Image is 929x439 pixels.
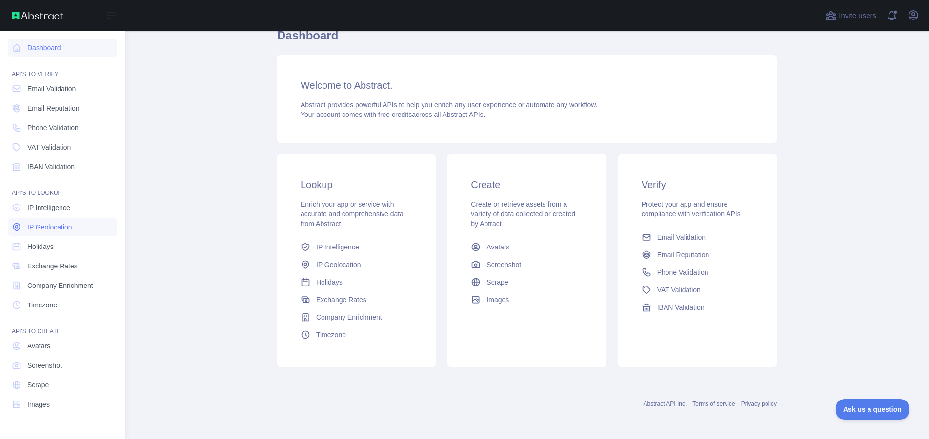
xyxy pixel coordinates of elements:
a: IP Intelligence [8,199,117,216]
span: Scrape [27,380,49,390]
a: IP Geolocation [8,218,117,236]
img: Abstract API [12,12,63,19]
div: API'S TO LOOKUP [8,177,117,197]
span: Timezone [27,300,57,310]
span: VAT Validation [657,285,701,295]
a: Phone Validation [8,119,117,136]
a: Terms of service [692,401,735,407]
span: Timezone [316,330,346,340]
a: Phone Validation [638,264,757,281]
a: Avatars [8,337,117,355]
a: Email Validation [638,229,757,246]
span: Phone Validation [27,123,79,133]
a: Holidays [8,238,117,255]
div: API'S TO VERIFY [8,58,117,78]
h3: Create [471,178,583,191]
a: IP Intelligence [297,238,416,256]
span: Company Enrichment [27,281,93,290]
h3: Lookup [301,178,412,191]
span: IP Geolocation [316,260,361,269]
a: Avatars [467,238,586,256]
span: Holidays [316,277,343,287]
a: Scrape [467,273,586,291]
a: Dashboard [8,39,117,57]
span: IP Intelligence [27,203,70,212]
a: VAT Validation [638,281,757,299]
a: Exchange Rates [8,257,117,275]
a: Timezone [297,326,416,344]
span: IP Geolocation [27,222,72,232]
span: Screenshot [486,260,521,269]
a: Images [8,396,117,413]
a: Email Reputation [638,246,757,264]
h3: Verify [642,178,753,191]
a: Email Reputation [8,99,117,117]
span: IP Intelligence [316,242,359,252]
a: Privacy policy [741,401,777,407]
span: Protect your app and ensure compliance with verification APIs [642,200,741,218]
span: Your account comes with across all Abstract APIs. [301,111,485,118]
span: Email Validation [657,232,706,242]
a: Scrape [8,376,117,394]
span: Company Enrichment [316,312,382,322]
span: Holidays [27,242,54,251]
a: VAT Validation [8,138,117,156]
span: VAT Validation [27,142,71,152]
span: free credits [378,111,412,118]
a: Screenshot [8,357,117,374]
a: Screenshot [467,256,586,273]
span: Email Reputation [657,250,709,260]
a: Email Validation [8,80,117,97]
a: Timezone [8,296,117,314]
a: IP Geolocation [297,256,416,273]
a: Images [467,291,586,308]
span: IBAN Validation [657,303,705,312]
div: API'S TO CREATE [8,316,117,335]
span: IBAN Validation [27,162,75,172]
span: Invite users [839,10,876,21]
a: Holidays [297,273,416,291]
span: Email Validation [27,84,76,94]
span: Scrape [486,277,508,287]
span: Email Reputation [27,103,80,113]
a: Company Enrichment [297,308,416,326]
iframe: Toggle Customer Support [836,399,909,420]
a: IBAN Validation [638,299,757,316]
span: Avatars [27,341,50,351]
a: IBAN Validation [8,158,117,175]
a: Company Enrichment [8,277,117,294]
span: Images [27,400,50,409]
span: Enrich your app or service with accurate and comprehensive data from Abstract [301,200,404,228]
h3: Welcome to Abstract. [301,78,753,92]
span: Abstract provides powerful APIs to help you enrich any user experience or automate any workflow. [301,101,598,109]
span: Avatars [486,242,509,252]
span: Create or retrieve assets from a variety of data collected or created by Abtract [471,200,575,228]
span: Screenshot [27,361,62,370]
span: Exchange Rates [316,295,366,305]
span: Phone Validation [657,267,708,277]
h1: Dashboard [277,28,777,51]
span: Images [486,295,509,305]
span: Exchange Rates [27,261,78,271]
a: Abstract API Inc. [644,401,687,407]
button: Invite users [823,8,878,23]
a: Exchange Rates [297,291,416,308]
